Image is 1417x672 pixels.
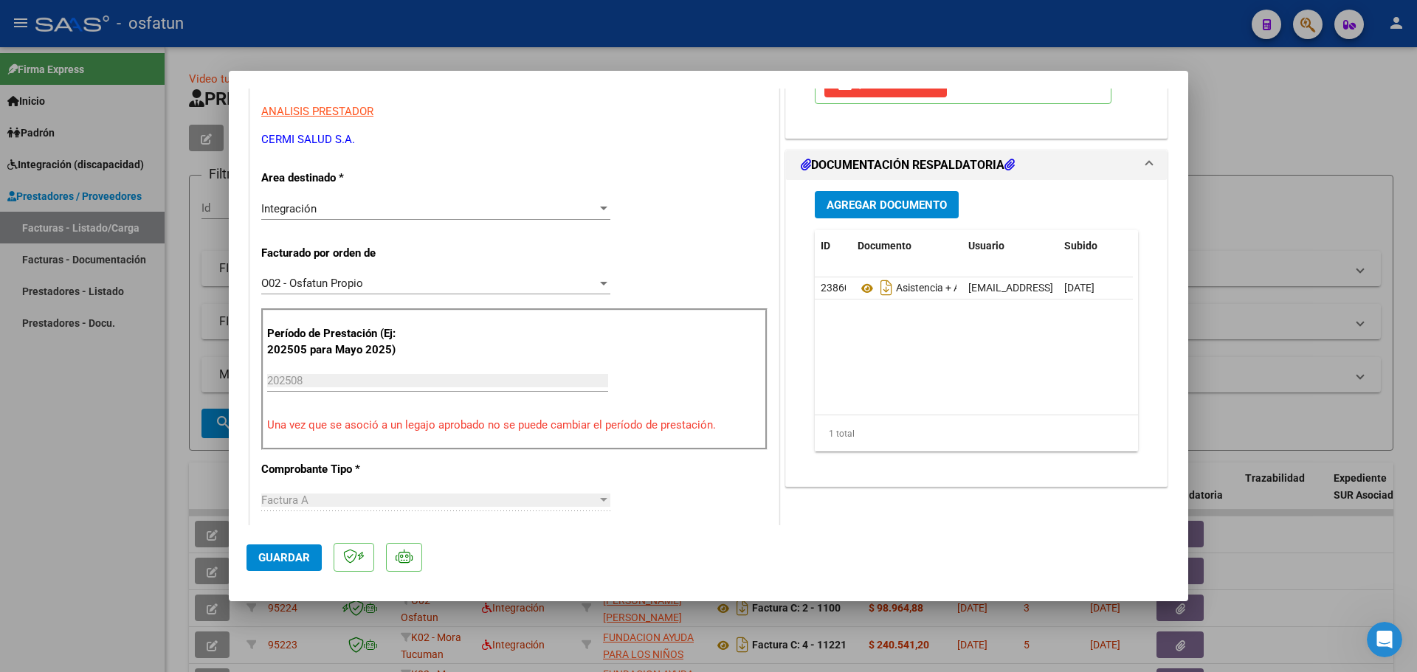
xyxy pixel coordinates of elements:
datatable-header-cell: Usuario [962,230,1058,262]
mat-expansion-panel-header: DOCUMENTACIÓN RESPALDATORIA [786,150,1167,180]
span: Integración [261,202,317,215]
p: Facturado por orden de [261,245,413,262]
span: Factura A [261,493,308,507]
iframe: Intercom live chat [1367,622,1402,657]
span: [DATE] [1064,282,1094,294]
span: O02 - Osfatun Propio [261,277,363,290]
i: Descargar documento [877,276,896,299]
span: Subido [1064,240,1097,252]
p: Período de Prestación (Ej: 202505 para Mayo 2025) [267,325,416,358]
datatable-header-cell: ID [815,230,852,262]
button: Guardar [246,544,322,571]
h1: DOCUMENTACIÓN RESPALDATORIA [801,156,1015,174]
span: [EMAIL_ADDRESS][DOMAIN_NAME] - [PERSON_NAME] [968,282,1218,294]
span: ANALISIS PRESTADOR [261,105,373,118]
span: Documento [858,240,911,252]
span: ID [821,240,830,252]
div: DOCUMENTACIÓN RESPALDATORIA [786,180,1167,486]
span: Quitar Legajo [836,77,935,91]
datatable-header-cell: Acción [1132,230,1206,262]
span: Usuario [968,240,1004,252]
span: Guardar [258,551,310,564]
p: Comprobante Tipo * [261,461,413,478]
span: Agregar Documento [827,198,947,212]
p: Una vez que se asoció a un legajo aprobado no se puede cambiar el período de prestación. [267,417,762,434]
p: Area destinado * [261,170,413,187]
datatable-header-cell: Subido [1058,230,1132,262]
span: Asistencia + Autorizacion Osfatun [DATE] [858,283,1084,294]
p: CERMI SALUD S.A. [261,131,768,148]
button: Agregar Documento [815,191,959,218]
div: 1 total [815,415,1138,452]
datatable-header-cell: Documento [852,230,962,262]
span: 23860 [821,282,850,294]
